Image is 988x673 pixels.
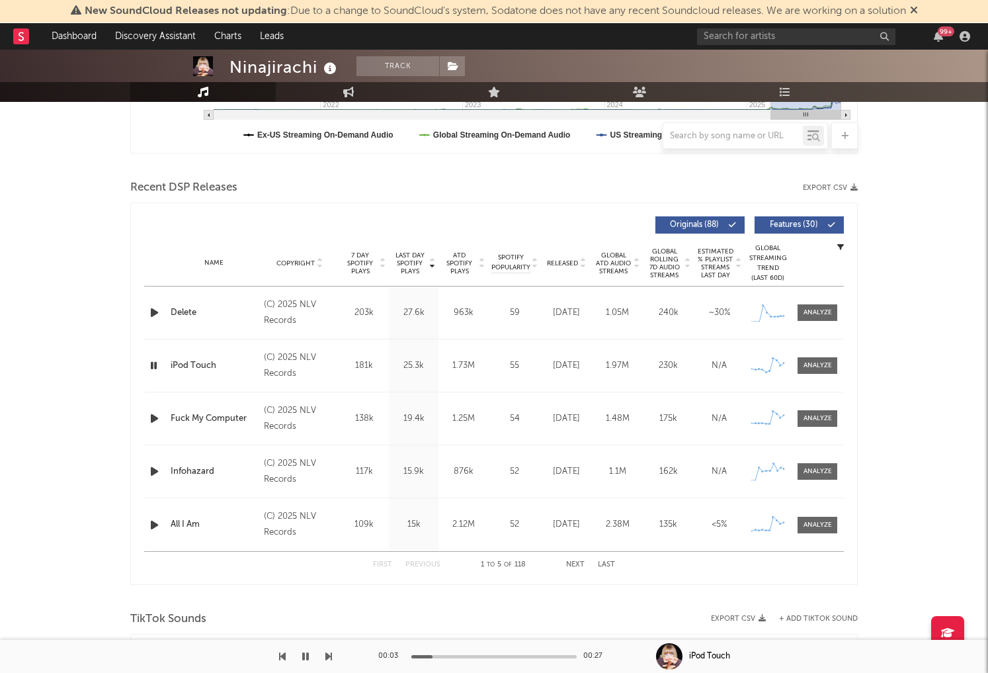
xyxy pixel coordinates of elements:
[130,180,237,196] span: Recent DSP Releases
[491,306,538,320] div: 59
[697,247,733,279] span: Estimated % Playlist Streams Last Day
[689,651,730,662] div: iPod Touch
[343,518,386,531] div: 109k
[487,562,495,568] span: to
[910,6,918,17] span: Dismiss
[697,465,741,478] div: N/A
[544,412,589,426] div: [DATE]
[392,465,435,478] div: 15.9k
[171,306,257,320] a: Delete
[491,253,530,273] span: Spotify Popularity
[171,412,257,426] a: Fuck My Computer
[171,258,257,268] div: Name
[442,359,485,373] div: 1.73M
[442,465,485,478] div: 876k
[276,259,315,267] span: Copyright
[85,6,287,17] span: New SoundCloud Releases not updating
[779,615,858,623] button: + Add TikTok Sound
[697,359,741,373] div: N/A
[544,518,589,531] div: [DATE]
[491,465,538,478] div: 52
[343,465,386,478] div: 117k
[664,221,725,229] span: Originals ( 88 )
[646,465,690,478] div: 162k
[655,216,745,234] button: Originals(88)
[646,518,690,531] div: 135k
[697,412,741,426] div: N/A
[583,649,610,664] div: 00:27
[264,509,336,541] div: (C) 2025 NLV Records
[595,412,639,426] div: 1.48M
[343,306,386,320] div: 203k
[356,56,439,76] button: Track
[697,28,895,45] input: Search for artists
[264,297,336,329] div: (C) 2025 NLV Records
[646,306,690,320] div: 240k
[595,465,639,478] div: 1.1M
[264,403,336,435] div: (C) 2025 NLV Records
[595,251,632,275] span: Global ATD Audio Streams
[442,518,485,531] div: 2.12M
[42,23,106,50] a: Dashboard
[755,216,844,234] button: Features(30)
[130,611,206,627] span: TikTok Sounds
[598,561,615,568] button: Last
[491,412,538,426] div: 54
[442,412,485,426] div: 1.25M
[85,6,906,17] span: : Due to a change to SoundCloud's system, Sodatone does not have any recent Soundcloud releases. ...
[491,518,538,531] div: 52
[934,31,943,42] button: 99+
[646,359,690,373] div: 230k
[343,251,378,275] span: 7 Day Spotify Plays
[547,259,578,267] span: Released
[106,23,205,50] a: Discovery Assistant
[373,561,392,568] button: First
[205,23,251,50] a: Charts
[171,518,257,531] a: All I Am
[392,518,435,531] div: 15k
[763,221,824,229] span: Features ( 30 )
[392,306,435,320] div: 27.6k
[343,412,386,426] div: 138k
[251,23,293,50] a: Leads
[392,251,427,275] span: Last Day Spotify Plays
[938,26,954,36] div: 99 +
[544,465,589,478] div: [DATE]
[595,306,639,320] div: 1.05M
[504,562,512,568] span: of
[748,244,788,283] div: Global Streaming Trend (Last 60D)
[595,359,639,373] div: 1.97M
[392,412,435,426] div: 19.4k
[566,561,585,568] button: Next
[264,456,336,488] div: (C) 2025 NLV Records
[697,518,741,531] div: <5%
[467,557,540,573] div: 1 5 118
[803,184,858,192] button: Export CSV
[442,306,485,320] div: 963k
[766,615,858,623] button: + Add TikTok Sound
[343,359,386,373] div: 181k
[544,306,589,320] div: [DATE]
[229,56,340,78] div: Ninajirachi
[378,649,405,664] div: 00:03
[646,247,682,279] span: Global Rolling 7D Audio Streams
[442,251,477,275] span: ATD Spotify Plays
[491,359,538,373] div: 55
[171,465,257,478] a: Infohazard
[264,350,336,382] div: (C) 2025 NLV Records
[544,359,589,373] div: [DATE]
[171,359,257,373] a: iPod Touch
[711,615,766,623] button: Export CSV
[663,131,803,142] input: Search by song name or URL
[697,306,741,320] div: ~ 30 %
[392,359,435,373] div: 25.3k
[595,518,639,531] div: 2.38M
[646,412,690,426] div: 175k
[405,561,440,568] button: Previous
